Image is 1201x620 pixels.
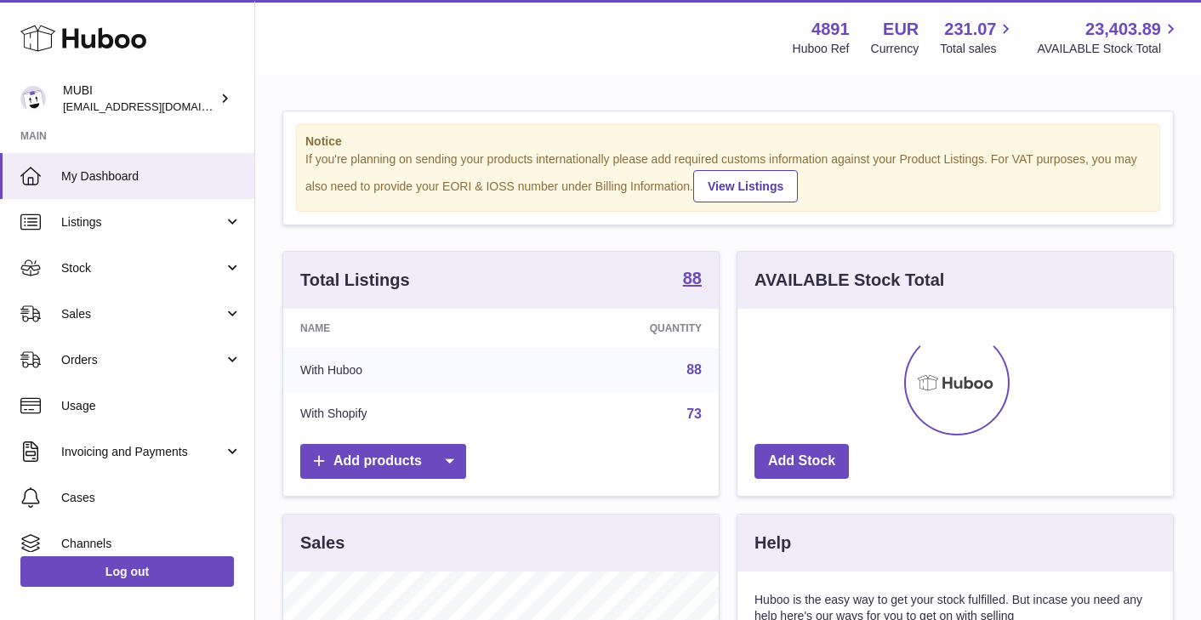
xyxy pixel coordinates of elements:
[20,86,46,111] img: shop@mubi.com
[283,309,518,348] th: Name
[693,170,798,202] a: View Listings
[683,270,702,290] a: 88
[61,398,242,414] span: Usage
[871,41,919,57] div: Currency
[944,18,996,41] span: 231.07
[305,134,1151,150] strong: Notice
[940,41,1016,57] span: Total sales
[283,392,518,436] td: With Shopify
[686,407,702,421] a: 73
[754,532,791,555] h3: Help
[940,18,1016,57] a: 231.07 Total sales
[300,269,410,292] h3: Total Listings
[61,444,224,460] span: Invoicing and Payments
[63,100,250,113] span: [EMAIL_ADDRESS][DOMAIN_NAME]
[1037,18,1181,57] a: 23,403.89 AVAILABLE Stock Total
[61,168,242,185] span: My Dashboard
[518,309,719,348] th: Quantity
[20,556,234,587] a: Log out
[300,532,344,555] h3: Sales
[63,82,216,115] div: MUBI
[305,151,1151,202] div: If you're planning on sending your products internationally please add required customs informati...
[61,536,242,552] span: Channels
[811,18,850,41] strong: 4891
[61,352,224,368] span: Orders
[61,306,224,322] span: Sales
[883,18,919,41] strong: EUR
[61,490,242,506] span: Cases
[1085,18,1161,41] span: 23,403.89
[300,444,466,479] a: Add products
[61,214,224,230] span: Listings
[686,362,702,377] a: 88
[61,260,224,276] span: Stock
[283,348,518,392] td: With Huboo
[793,41,850,57] div: Huboo Ref
[1037,41,1181,57] span: AVAILABLE Stock Total
[683,270,702,287] strong: 88
[754,444,849,479] a: Add Stock
[754,269,944,292] h3: AVAILABLE Stock Total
